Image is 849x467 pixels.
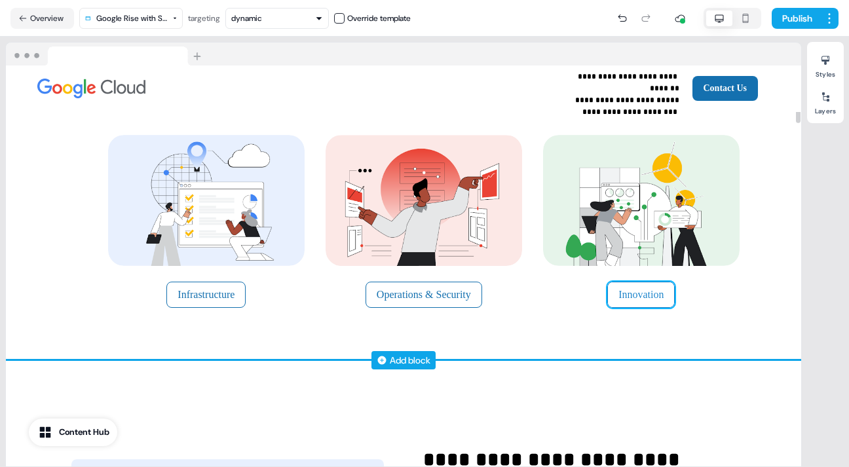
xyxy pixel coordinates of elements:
[347,12,411,25] div: Override template
[543,135,740,308] div: ImageInnovation
[692,76,759,101] button: Contact Us
[225,8,329,29] button: dynamic
[188,12,220,25] div: targeting
[807,50,844,79] button: Styles
[108,135,305,308] div: ImageInfrastructure
[390,354,430,367] div: Add block
[6,43,207,66] img: Browser topbar
[231,12,262,25] div: dynamic
[326,135,522,308] div: ImageOperations & Security
[807,86,844,115] button: Layers
[326,135,522,266] img: Image
[37,79,145,98] img: Image
[772,8,820,29] button: Publish
[108,135,305,266] img: Image
[166,282,246,308] button: Infrastructure
[366,282,482,308] button: Operations & Security
[29,419,117,446] button: Content Hub
[543,135,740,266] img: Image
[59,426,109,439] div: Content Hub
[37,79,254,98] div: Image
[607,282,675,308] button: Innovation
[10,8,74,29] button: Overview
[96,12,168,25] div: Google Rise with SAP on Google Cloud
